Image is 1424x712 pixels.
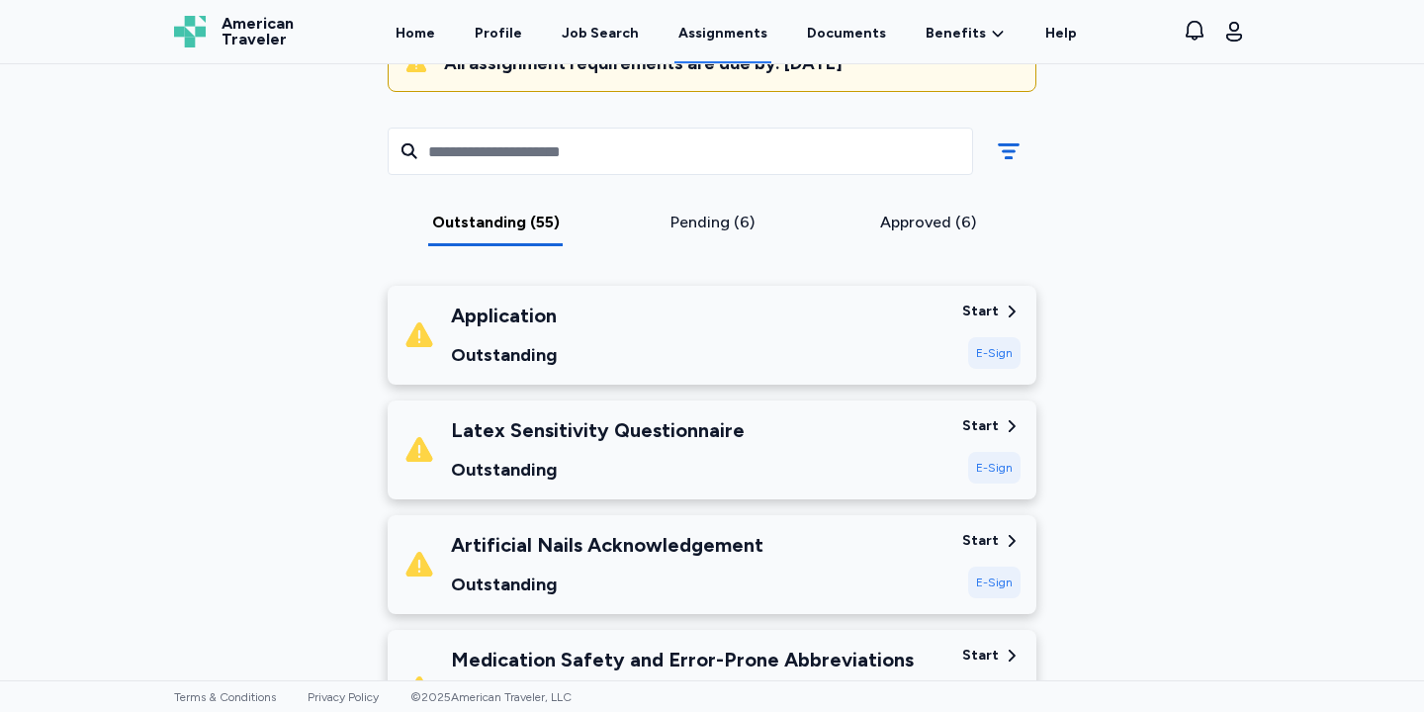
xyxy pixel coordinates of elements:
[451,531,763,559] div: Artificial Nails Acknowledgement
[451,571,763,598] div: Outstanding
[828,211,1028,234] div: Approved (6)
[612,211,813,234] div: Pending (6)
[451,456,745,484] div: Outstanding
[968,452,1021,484] div: E-Sign
[451,416,745,444] div: Latex Sensitivity Questionnaire
[926,24,986,44] span: Benefits
[962,302,999,321] div: Start
[962,531,999,551] div: Start
[451,302,557,329] div: Application
[174,16,206,47] img: Logo
[962,646,999,666] div: Start
[674,2,771,63] a: Assignments
[562,24,639,44] div: Job Search
[410,690,572,704] span: © 2025 American Traveler, LLC
[968,567,1021,598] div: E-Sign
[308,690,379,704] a: Privacy Policy
[174,690,276,704] a: Terms & Conditions
[451,341,557,369] div: Outstanding
[962,416,999,436] div: Start
[451,646,946,701] div: Medication Safety and Error-Prone Abbreviations Acknowledgment
[926,24,1006,44] a: Benefits
[396,211,596,234] div: Outstanding (55)
[222,16,294,47] span: American Traveler
[968,337,1021,369] div: E-Sign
